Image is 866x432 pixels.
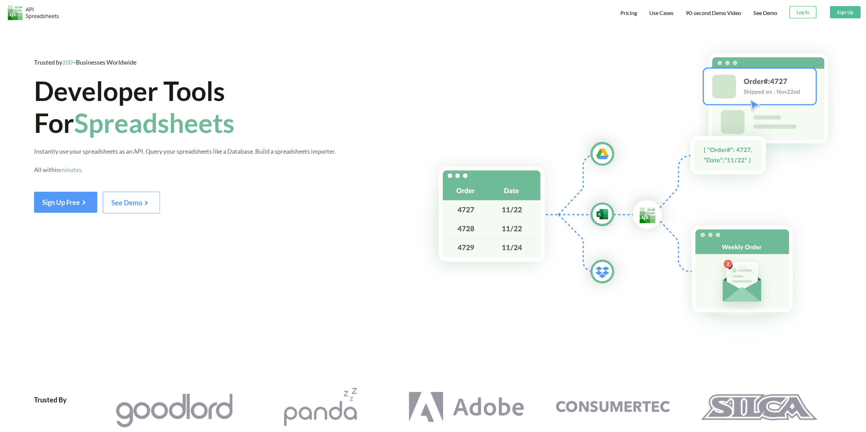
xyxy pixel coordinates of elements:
[103,201,160,207] a: See Demo
[8,5,59,20] img: Logo.png
[408,388,525,427] img: Adobe Logo
[34,75,234,138] span: Developer Tools For
[34,58,136,66] span: Trusted by Businesses Worldwide
[111,198,151,207] span: See Demo
[649,10,673,16] span: Use Cases
[753,10,777,17] a: See Demo
[539,388,686,427] a: Consumertec Logo
[74,107,234,139] span: Spreadsheets
[554,388,671,427] img: Consumertec Logo
[103,192,160,213] button: See Demo
[62,58,76,66] span: 200+
[416,37,866,340] img: Hero Spreadsheet Flow
[789,6,816,18] button: Log In
[686,388,832,427] a: Silca Logo
[700,388,817,427] img: Silca Logo
[393,388,540,427] a: Adobe Logo
[34,388,67,430] div: Trusted By
[115,391,232,430] img: Goodlord Logo
[262,388,379,427] img: Pandazzz Logo
[101,388,247,430] a: Goodlord Logo
[620,10,637,16] span: Pricing
[42,198,89,206] span: Sign Up Free
[34,192,97,213] button: Sign Up Free
[686,10,741,16] span: 90-second Demo Video
[247,388,393,427] a: Pandazzz Logo
[34,148,336,173] span: Instantly use your spreadsheets as an API. Query your spreadsheets like a Database. Build a sprea...
[830,6,861,18] button: Sign Up
[60,166,83,173] span: minutes.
